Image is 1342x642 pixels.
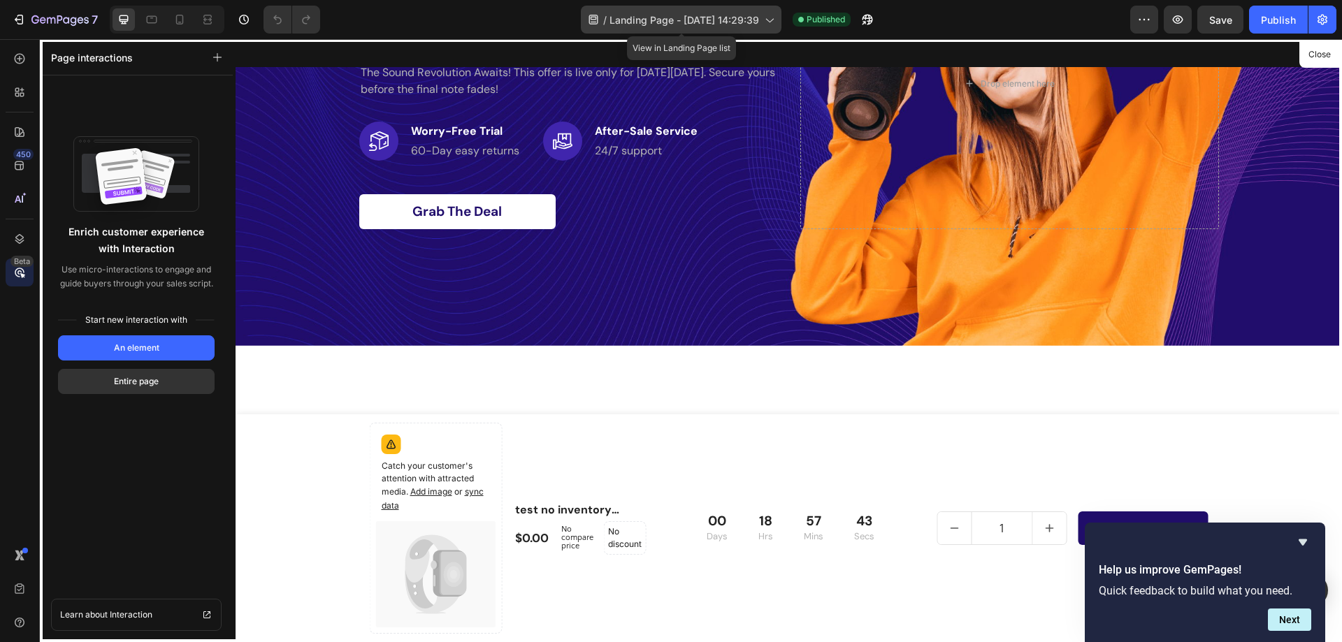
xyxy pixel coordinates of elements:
[92,11,98,28] p: 7
[807,13,845,26] span: Published
[10,256,34,267] div: Beta
[114,375,159,388] div: Entire page
[603,13,607,27] span: /
[1099,534,1311,631] div: Help us improve GemPages!
[1099,584,1311,597] p: Quick feedback to build what you need.
[1261,13,1296,27] div: Publish
[61,224,212,257] p: Enrich customer experience with Interaction
[58,335,215,360] button: An element
[1302,45,1336,65] button: Close
[114,342,159,354] div: An element
[264,6,320,34] div: Undo/Redo
[51,599,222,631] a: Learn about Interaction
[58,313,215,327] p: Start new interaction with
[1249,6,1308,34] button: Publish
[6,6,104,34] button: 7
[58,369,215,394] button: Entire page
[1099,562,1311,578] h2: Help us improve GemPages!
[1197,6,1243,34] button: Save
[236,39,1342,642] iframe: Design area
[1209,14,1232,26] span: Save
[13,149,34,160] div: 450
[1294,534,1311,550] button: Hide survey
[1268,608,1311,631] button: Next question
[58,263,215,291] p: Use micro-interactions to engage and guide buyers through your sales script.
[60,608,152,622] span: Learn about Interaction
[51,50,133,65] p: Page interactions
[609,13,759,27] span: Landing Page - [DATE] 14:29:39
